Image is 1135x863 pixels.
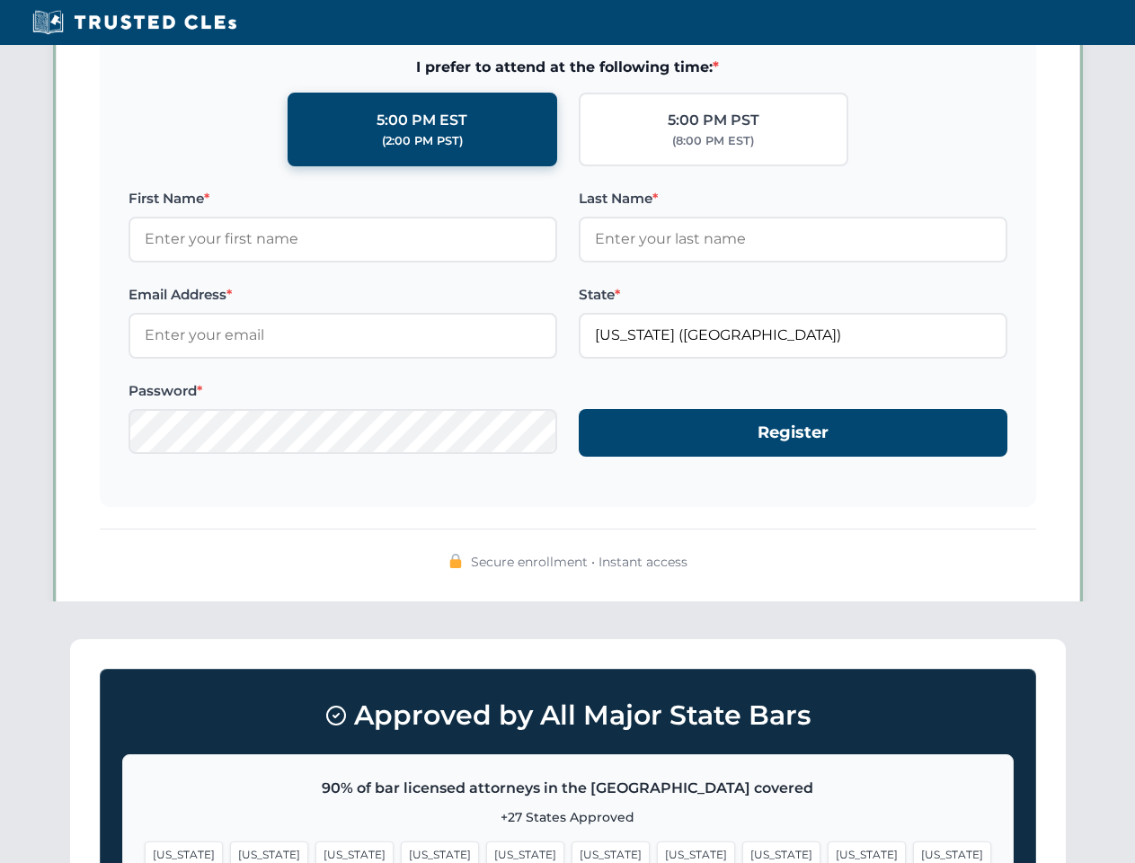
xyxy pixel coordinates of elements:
[129,380,557,402] label: Password
[145,807,991,827] p: +27 States Approved
[27,9,242,36] img: Trusted CLEs
[145,777,991,800] p: 90% of bar licensed attorneys in the [GEOGRAPHIC_DATA] covered
[579,313,1007,358] input: Florida (FL)
[448,554,463,568] img: 🔒
[129,188,557,209] label: First Name
[129,284,557,306] label: Email Address
[382,132,463,150] div: (2:00 PM PST)
[672,132,754,150] div: (8:00 PM EST)
[129,313,557,358] input: Enter your email
[668,109,759,132] div: 5:00 PM PST
[579,409,1007,457] button: Register
[122,691,1014,740] h3: Approved by All Major State Bars
[579,188,1007,209] label: Last Name
[377,109,467,132] div: 5:00 PM EST
[129,217,557,262] input: Enter your first name
[579,217,1007,262] input: Enter your last name
[471,552,687,572] span: Secure enrollment • Instant access
[129,56,1007,79] span: I prefer to attend at the following time:
[579,284,1007,306] label: State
